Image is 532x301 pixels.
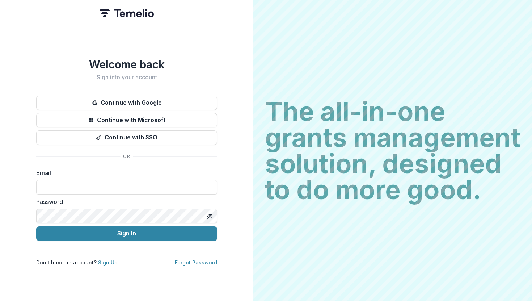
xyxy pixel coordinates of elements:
[36,58,217,71] h1: Welcome back
[36,168,213,177] label: Email
[36,96,217,110] button: Continue with Google
[204,210,216,222] button: Toggle password visibility
[98,259,118,266] a: Sign Up
[36,197,213,206] label: Password
[36,113,217,127] button: Continue with Microsoft
[36,226,217,241] button: Sign In
[36,259,118,266] p: Don't have an account?
[36,130,217,145] button: Continue with SSO
[36,74,217,81] h2: Sign into your account
[100,9,154,17] img: Temelio
[175,259,217,266] a: Forgot Password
